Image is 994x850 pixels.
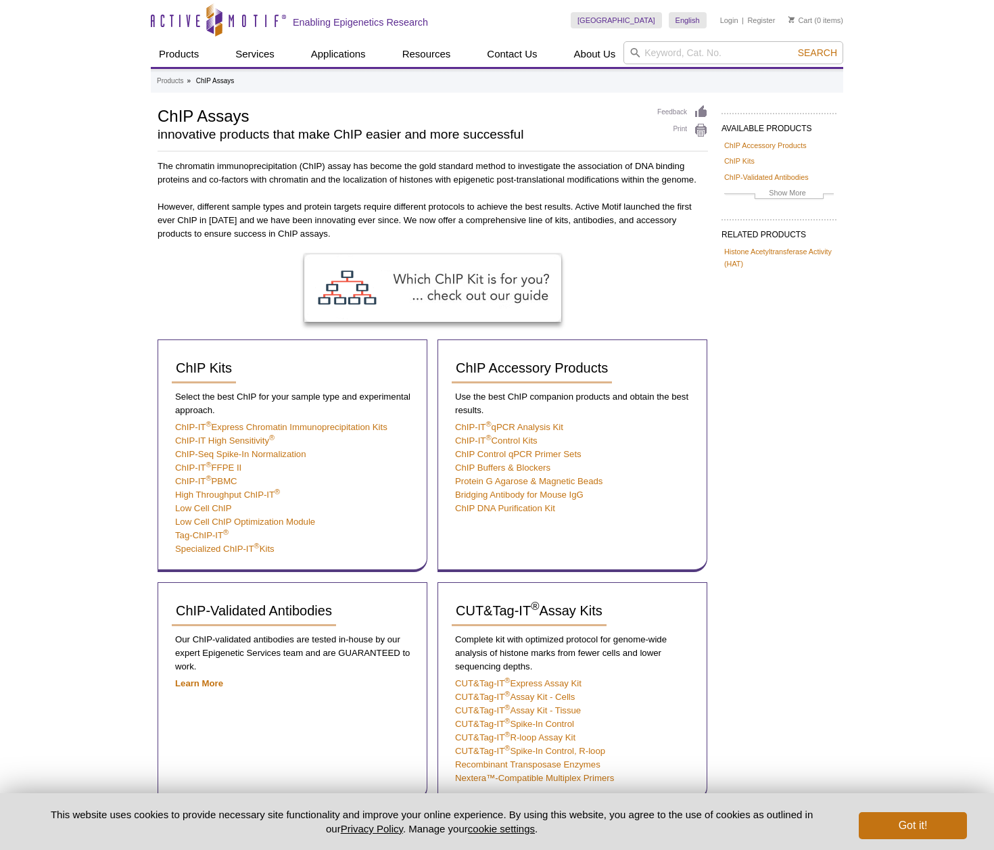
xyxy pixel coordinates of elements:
a: ChIP Control qPCR Primer Sets [455,449,582,459]
a: ChIP Kits [724,155,755,167]
sup: ® [504,676,510,684]
button: Got it! [859,812,967,839]
sup: ® [531,600,539,613]
a: CUT&Tag-IT®R-loop Assay Kit [455,732,575,742]
a: Nextera™-Compatible Multiplex Primers [455,773,614,783]
a: About Us [566,41,624,67]
a: CUT&Tag-IT®Spike-In Control [455,719,574,729]
sup: ® [504,703,510,711]
a: [GEOGRAPHIC_DATA] [571,12,662,28]
a: Cart [788,16,812,25]
a: Products [151,41,207,67]
sup: ® [504,730,510,738]
a: Contact Us [479,41,545,67]
a: ChIP DNA Purification Kit [455,503,555,513]
p: Our ChIP-validated antibodies are tested in-house by our expert Epigenetic Services team and are ... [172,633,413,674]
a: Services [227,41,283,67]
a: Applications [303,41,374,67]
p: However, different sample types and protein targets require different protocols to achieve the be... [158,200,708,241]
input: Keyword, Cat. No. [623,41,843,64]
a: Low Cell ChIP Optimization Module [175,517,315,527]
sup: ® [504,717,510,725]
button: cookie settings [468,823,535,834]
li: ChIP Assays [196,77,235,85]
a: ChIP-IT®FFPE II [175,463,241,473]
span: ChIP-Validated Antibodies [176,603,332,618]
sup: ® [275,488,280,496]
a: ChIP Buffers & Blockers [455,463,550,473]
a: Bridging Antibody for Mouse IgG [455,490,584,500]
a: Print [657,123,708,138]
a: Learn More [175,678,223,688]
a: CUT&Tag-IT®Assay Kits [452,596,607,626]
a: Login [720,16,738,25]
a: Histone Acetyltransferase Activity (HAT) [724,245,834,270]
sup: ® [269,433,275,442]
a: Protein G Agarose & Magnetic Beads [455,476,602,486]
h2: Enabling Epigenetics Research [293,16,428,28]
sup: ® [486,420,491,428]
sup: ® [206,420,211,428]
span: ChIP Accessory Products [456,360,608,375]
a: ChIP Kits [172,354,236,383]
sup: ® [206,474,211,482]
a: CUT&Tag-IT®Assay Kit ‐ Cells [455,692,575,702]
a: ChIP-IT High Sensitivity® [175,435,275,446]
p: This website uses cookies to provide necessary site functionality and improve your online experie... [27,807,836,836]
a: Recombinant Transposase Enzymes [455,759,600,770]
span: ChIP Kits [176,360,232,375]
a: ChIP-Seq Spike-In Normalization [175,449,306,459]
button: Search [794,47,841,59]
a: Show More [724,187,834,202]
a: Register [747,16,775,25]
span: CUT&Tag-IT Assay Kits [456,603,602,618]
sup: ® [223,528,229,536]
h2: RELATED PRODUCTS [721,219,836,243]
h2: AVAILABLE PRODUCTS [721,113,836,137]
a: Feedback [657,105,708,120]
sup: ® [206,461,211,469]
a: CUT&Tag-IT®Spike-In Control, R-loop [455,746,605,756]
a: Privacy Policy [341,823,403,834]
a: ChIP-Validated Antibodies [172,596,336,626]
a: ChIP-Validated Antibodies [724,171,809,183]
img: ChIP Kit Selection Guide [304,254,561,322]
a: Low Cell ChIP [175,503,232,513]
span: Search [798,47,837,58]
a: Resources [394,41,459,67]
sup: ® [504,744,510,752]
sup: ® [504,690,510,698]
h2: innovative products that make ChIP easier and more successful [158,128,644,141]
li: (0 items) [788,12,843,28]
sup: ® [254,542,260,550]
a: Products [157,75,183,87]
a: ChIP-IT®qPCR Analysis Kit [455,422,563,432]
a: Specialized ChIP-IT®Kits [175,544,275,554]
p: Use the best ChIP companion products and obtain the best results. [452,390,693,417]
p: Complete kit with optimized protocol for genome-wide analysis of histone marks from fewer cells a... [452,633,693,674]
li: » [187,77,191,85]
a: CUT&Tag-IT®Assay Kit ‐ Tissue [455,705,581,715]
p: The chromatin immunoprecipitation (ChIP) assay has become the gold standard method to investigate... [158,160,708,187]
sup: ® [486,433,491,442]
a: ChIP Accessory Products [452,354,612,383]
p: Select the best ChIP for your sample type and experimental approach. [172,390,413,417]
img: Your Cart [788,16,795,23]
a: ChIP-IT®PBMC [175,476,237,486]
a: ChIP Accessory Products [724,139,807,151]
a: Tag-ChIP-IT® [175,530,229,540]
a: ChIP-IT®Express Chromatin Immunoprecipitation Kits [175,422,387,432]
a: English [669,12,707,28]
a: CUT&Tag-IT®Express Assay Kit [455,678,582,688]
li: | [742,12,744,28]
a: High Throughput ChIP-IT® [175,490,280,500]
a: ChIP-IT®Control Kits [455,435,538,446]
h1: ChIP Assays [158,105,644,125]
